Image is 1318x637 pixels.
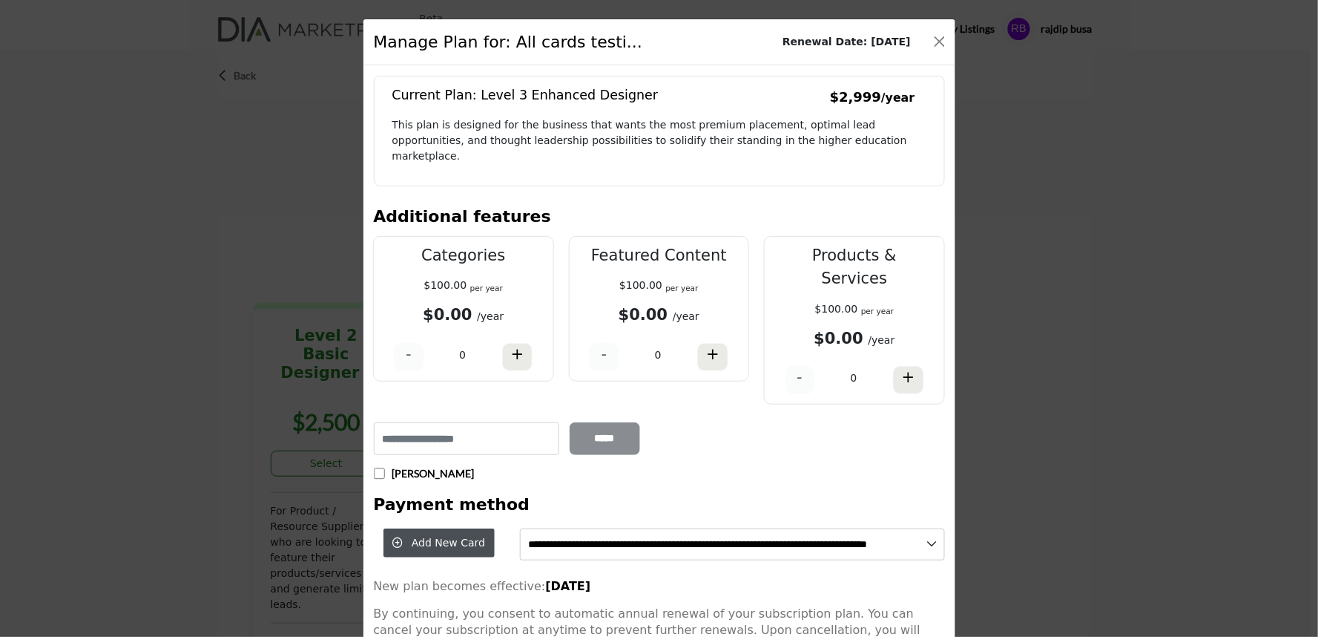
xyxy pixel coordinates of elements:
[423,306,472,324] b: $0.00
[511,345,524,364] h4: +
[374,204,551,229] h3: Additional features
[502,343,533,371] button: +
[869,334,895,346] span: /year
[412,537,485,549] span: Add New Card
[697,343,728,371] button: +
[477,310,504,322] span: /year
[706,345,719,364] h4: +
[655,347,662,363] p: 0
[881,91,915,105] small: /year
[383,529,495,558] button: Add New Card
[830,88,915,107] p: $2,999
[583,244,736,268] p: Featured Content
[782,34,911,50] b: Renewal Date: [DATE]
[374,578,945,595] p: New plan becomes effective:
[666,284,699,293] sub: per year
[814,330,863,347] b: $0.00
[851,370,857,386] p: 0
[459,347,466,363] p: 0
[929,31,950,52] button: Close
[392,466,474,481] p: [PERSON_NAME]
[815,303,858,315] span: $100.00
[392,117,926,164] p: This plan is designed for the business that wants the most premium placement, optimal lead opport...
[470,284,503,293] sub: per year
[778,244,931,291] p: Products & Services
[374,492,530,517] h3: Payment method
[673,310,699,322] span: /year
[392,88,659,103] h5: Current Plan: Level 3 Enhanced Designer
[619,306,668,324] b: $0.00
[893,366,924,394] button: +
[374,30,643,54] h1: Manage Plan for: All cards testi...
[424,279,467,291] span: $100.00
[387,244,540,268] p: Categories
[619,279,662,291] span: $100.00
[861,307,894,316] sub: per year
[545,579,590,593] strong: [DATE]
[902,368,915,387] h4: +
